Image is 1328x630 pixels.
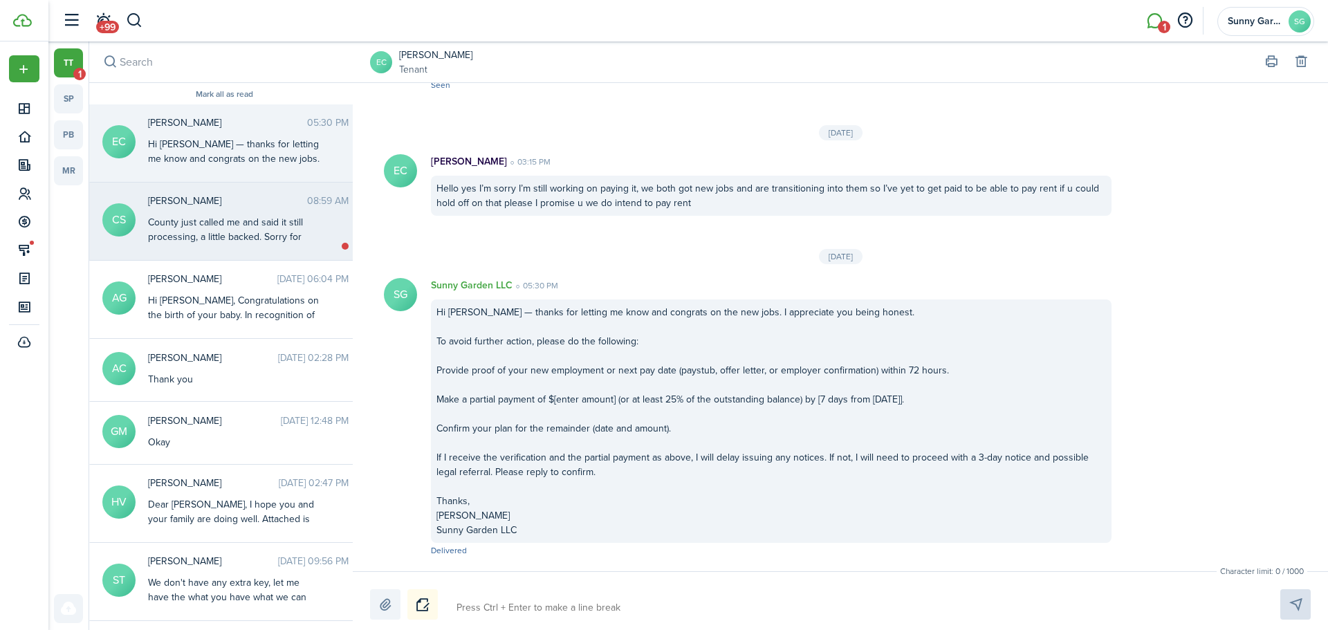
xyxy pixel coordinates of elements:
img: TenantCloud [13,14,32,27]
button: Search [126,9,143,33]
avatar-text: HV [102,485,136,519]
time: [DATE] 09:56 PM [278,554,349,568]
span: Delivered [431,544,467,557]
div: [DATE] [819,125,863,140]
p: Sunny Garden LLC [431,278,513,293]
avatar-text: ST [102,564,136,597]
time: 05:30 PM [513,279,558,292]
a: sp [54,84,83,113]
avatar-text: SG [1289,10,1311,33]
button: Print [1262,53,1281,72]
span: Gaburiela Marquez [148,414,281,428]
div: We don't have any extra key, let me have the what you have what we can do. [148,575,321,619]
span: Sunny Garden LLC [1228,17,1283,26]
div: Hi [PERSON_NAME] — thanks for letting me know and congrats on the new jobs. I appreciate you bein... [431,299,1112,543]
button: Search [100,53,120,72]
a: Notifications [90,3,116,39]
button: Open sidebar [58,8,84,34]
time: 03:15 PM [507,156,551,168]
span: Crystal Savala [148,194,307,208]
time: [DATE] 12:48 PM [281,414,349,428]
button: Delete [1291,53,1311,72]
time: 08:59 AM [307,194,349,208]
button: Notice [407,589,438,620]
div: Okay [148,435,321,450]
span: 1 [73,68,86,80]
span: Enrique Crespo [148,115,307,130]
time: [DATE] 02:28 PM [278,351,349,365]
button: Mark all as read [196,90,253,100]
time: 05:30 PM [307,115,349,130]
time: [DATE] 02:47 PM [279,476,349,490]
avatar-text: EC [102,125,136,158]
span: Hugo Verdugo [148,476,279,490]
time: [DATE] 06:04 PM [277,272,349,286]
a: Tenant [399,62,472,77]
p: [PERSON_NAME] [431,154,507,169]
a: pb [54,120,83,149]
span: Seen [431,79,450,91]
avatar-text: CS [102,203,136,237]
input: search [89,41,360,82]
div: County just called me and said it still processing, a little backed. Sorry for inconvenience, onc... [148,215,321,259]
span: Antonio Cruz [148,351,278,365]
span: Arkie Gatewood [148,272,277,286]
div: [DATE] [819,249,863,264]
avatar-text: AC [102,352,136,385]
a: EC [370,51,392,73]
button: Open resource center [1173,9,1197,33]
a: [PERSON_NAME] [399,48,472,62]
div: Hi [PERSON_NAME] — thanks for letting me know and congrats on the new jobs. I appreciate you bein... [148,137,321,398]
button: Open menu [9,55,39,82]
a: mr [54,156,83,185]
a: tt [54,48,83,77]
span: +99 [96,21,119,33]
avatar-text: AG [102,281,136,315]
span: Steven Turner [148,554,278,568]
avatar-text: EC [384,154,417,187]
div: Hello yes I’m sorry I’m still working on paying it, we both got new jobs and are transitioning in... [431,176,1112,216]
div: Hi [PERSON_NAME], Congratulations on the birth of your baby. In recognition of your recent circum... [148,293,321,511]
small: Character limit: 0 / 1000 [1217,565,1307,577]
div: Thank you [148,372,321,387]
avatar-text: SG [384,278,417,311]
avatar-text: GM [102,415,136,448]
